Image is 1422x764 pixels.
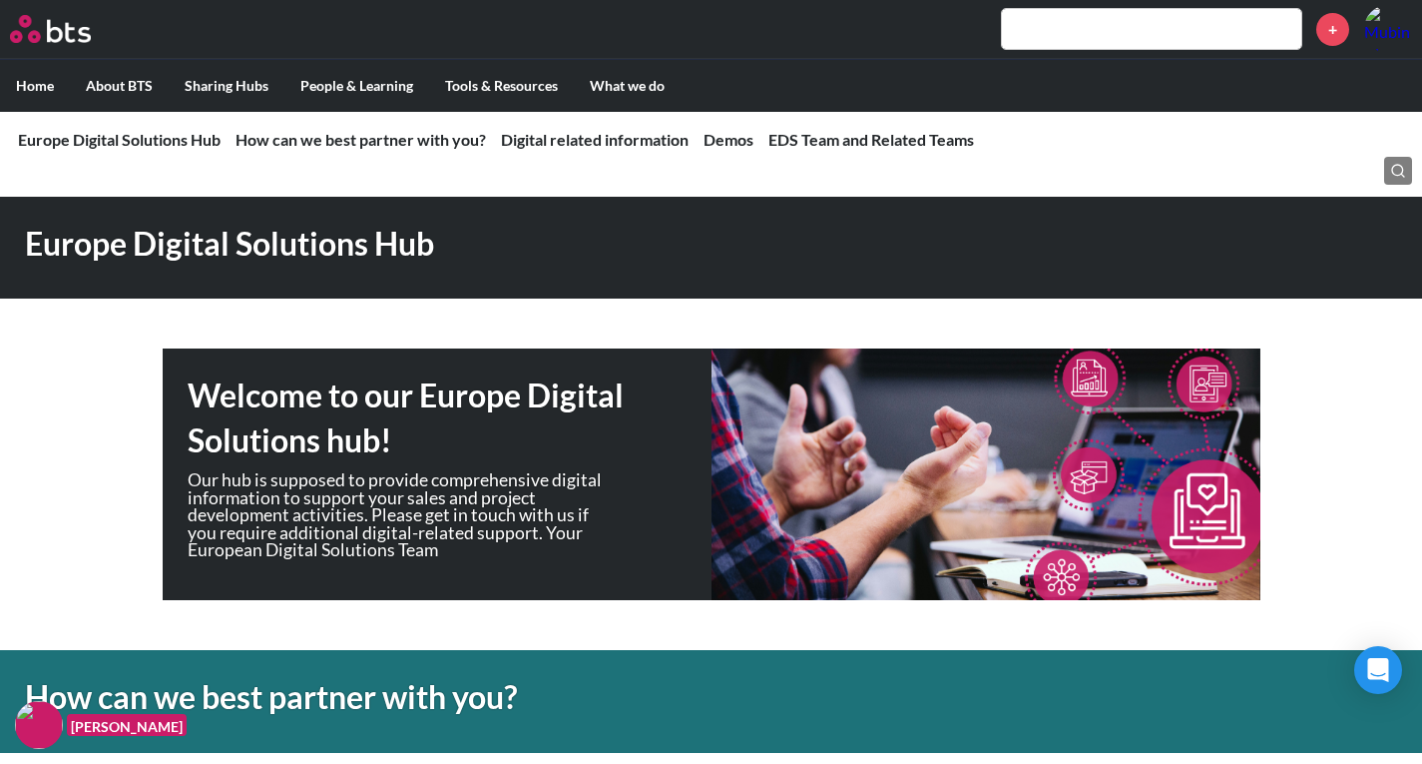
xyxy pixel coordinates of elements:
label: What we do [574,60,681,112]
h1: Welcome to our Europe Digital Solutions hub! [188,374,711,463]
img: BTS Logo [10,15,91,43]
h1: How can we best partner with you? [25,675,985,720]
a: Profile [1364,5,1412,53]
div: Open Intercom Messenger [1354,646,1402,694]
p: Our hub is supposed to provide comprehensive digital information to support your sales and projec... [188,471,607,559]
label: Tools & Resources [429,60,574,112]
a: Go home [10,15,128,43]
a: How can we best partner with you? [236,130,486,149]
label: Sharing Hubs [169,60,284,112]
img: F [15,701,63,749]
a: + [1316,13,1349,46]
a: Demos [704,130,753,149]
a: Digital related information [501,130,689,149]
label: People & Learning [284,60,429,112]
h1: Europe Digital Solutions Hub [25,222,985,267]
figcaption: [PERSON_NAME] [67,714,187,737]
a: Europe Digital Solutions Hub [18,130,221,149]
label: About BTS [70,60,169,112]
img: Mubin Al Rashid [1364,5,1412,53]
a: EDS Team and Related Teams [768,130,974,149]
